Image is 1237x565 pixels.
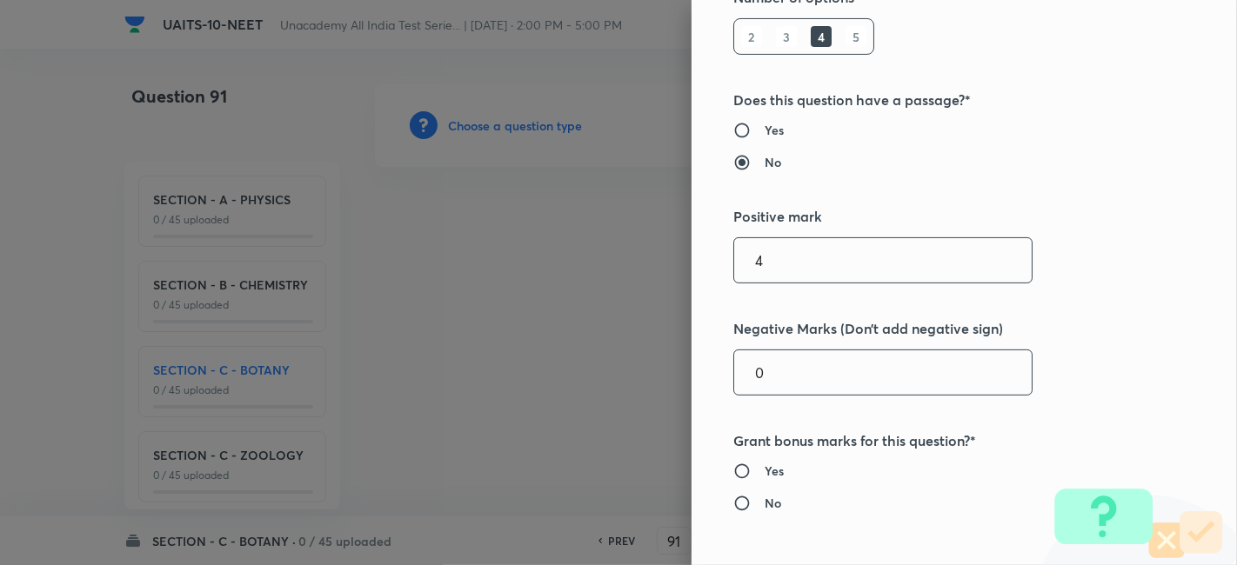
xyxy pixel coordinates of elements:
h6: Yes [765,121,784,139]
h5: Positive mark [733,206,1137,227]
h5: Does this question have a passage?* [733,90,1137,110]
input: Negative marks [734,350,1032,395]
h6: Yes [765,462,784,480]
h5: Grant bonus marks for this question?* [733,430,1137,451]
h6: 5 [846,26,866,47]
h6: No [765,153,781,171]
h6: No [765,494,781,512]
input: Positive marks [734,238,1032,282]
h6: 2 [741,26,762,47]
h5: Negative Marks (Don’t add negative sign) [733,318,1137,339]
h6: 4 [811,26,832,47]
h6: 3 [776,26,797,47]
